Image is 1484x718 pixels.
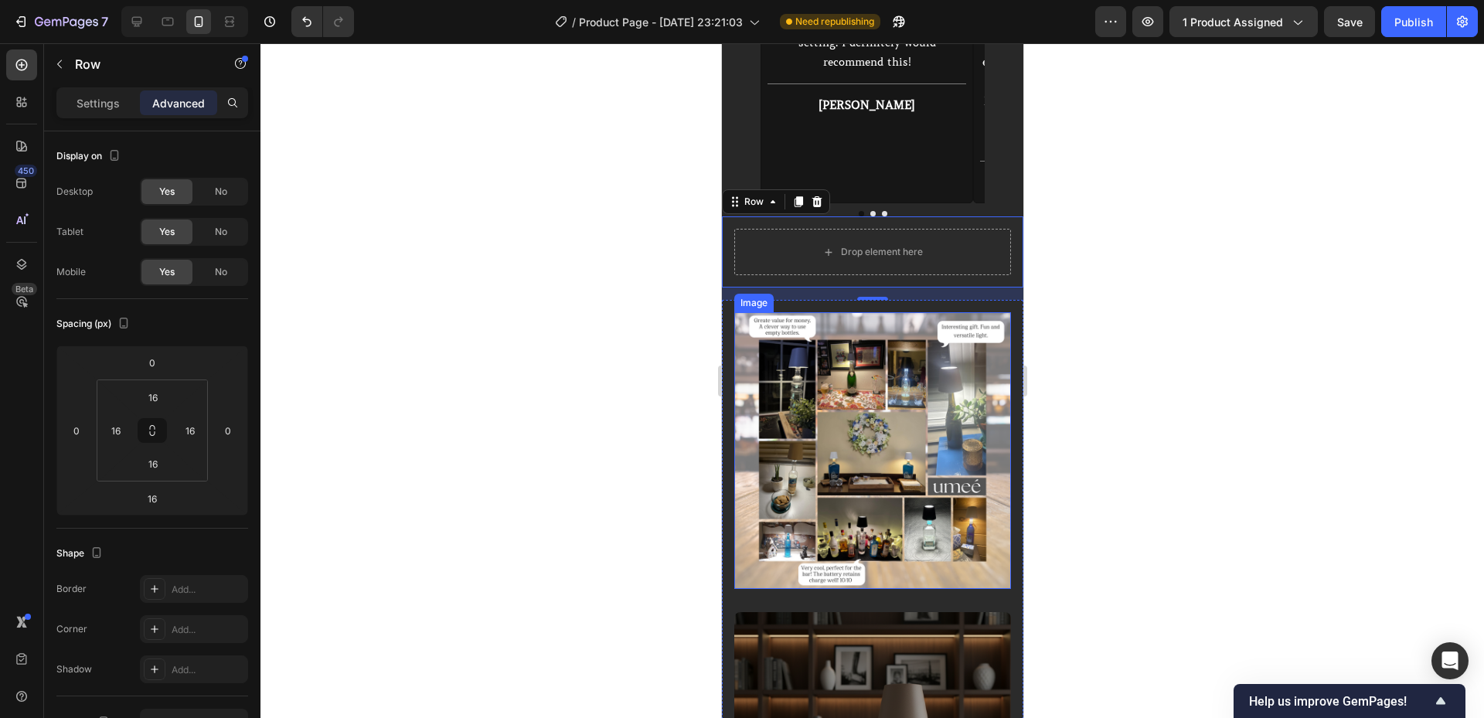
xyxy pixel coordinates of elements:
[260,129,455,151] p: [PERSON_NAME]
[56,662,92,676] div: Shadow
[104,419,128,442] input: l
[172,663,244,677] div: Add...
[216,419,240,442] input: 0
[138,386,168,409] input: l
[56,146,124,167] div: Display on
[572,14,576,30] span: /
[1381,6,1446,37] button: Publish
[137,351,168,374] input: 0
[56,185,93,199] div: Desktop
[15,253,49,267] div: Image
[159,185,175,199] span: Yes
[1169,6,1318,37] button: 1 product assigned
[56,225,83,239] div: Tablet
[1337,15,1363,29] span: Save
[215,225,227,239] span: No
[1431,642,1469,679] div: Open Intercom Messenger
[12,283,37,295] div: Beta
[119,202,201,215] div: Drop element here
[19,151,45,165] div: Row
[160,168,165,173] button: Dot
[579,14,743,30] span: Product Page - [DATE] 23:21:03
[137,168,142,173] button: Dot
[56,543,106,564] div: Shape
[215,265,227,279] span: No
[12,269,289,546] img: image_demo.jpg
[6,6,115,37] button: 7
[159,265,175,279] span: Yes
[152,95,205,111] p: Advanced
[65,419,88,442] input: 0
[291,6,354,37] div: Undo/Redo
[795,15,874,29] span: Need republishing
[77,95,120,111] p: Settings
[56,314,133,335] div: Spacing (px)
[159,225,175,239] span: Yes
[56,622,87,636] div: Corner
[172,623,244,637] div: Add...
[722,43,1023,718] iframe: Design area
[56,265,86,279] div: Mobile
[15,165,37,177] div: 450
[1249,694,1431,709] span: Help us improve GemPages!
[138,452,168,475] input: l
[56,582,87,596] div: Border
[1324,6,1375,37] button: Save
[179,419,202,442] input: l
[172,583,244,597] div: Add...
[1249,692,1450,710] button: Show survey - Help us improve GemPages!
[1183,14,1283,30] span: 1 product assigned
[1394,14,1433,30] div: Publish
[215,185,227,199] span: No
[75,55,206,73] p: Row
[148,168,154,173] button: Dot
[101,12,108,31] p: 7
[137,487,168,510] input: l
